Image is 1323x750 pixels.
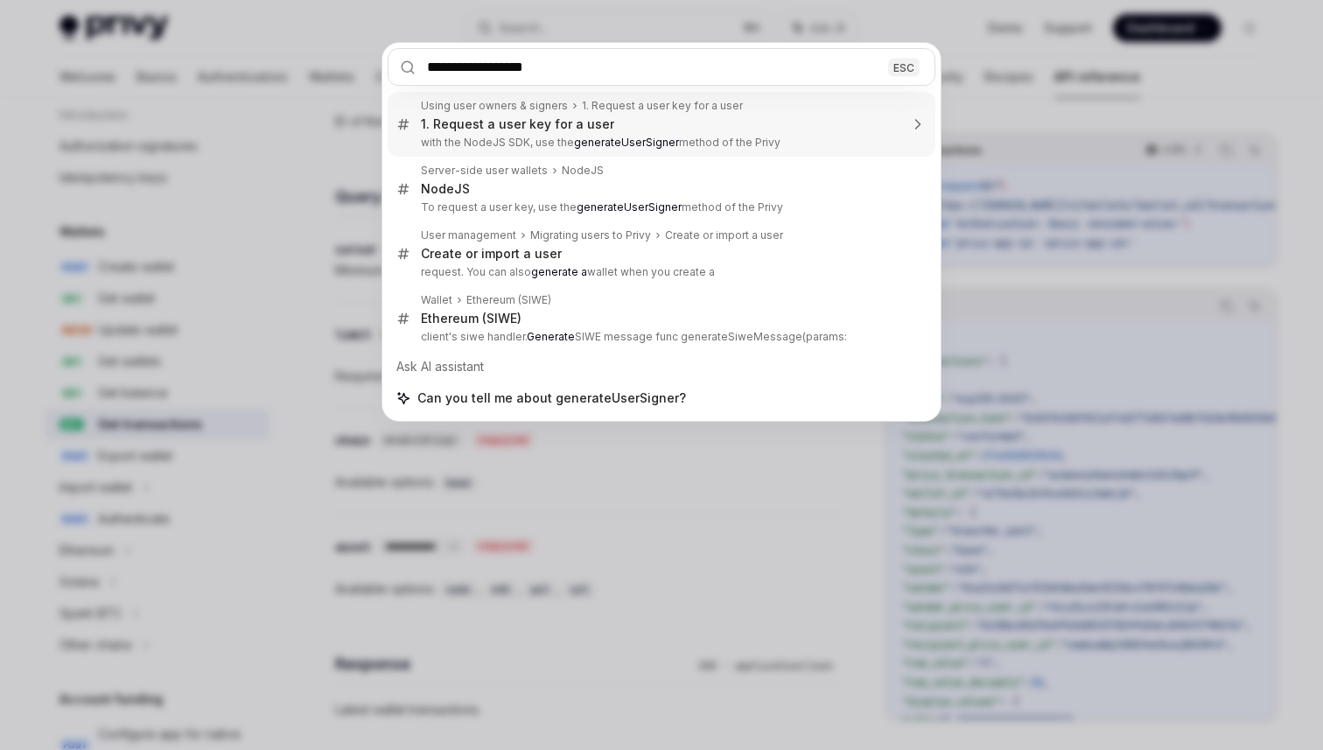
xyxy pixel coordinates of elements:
div: 1. Request a user key for a user [582,99,743,113]
div: Using user owners & signers [421,99,568,113]
div: Ethereum (SIWE) [466,293,551,307]
div: Create or import a user [421,246,562,262]
p: client's siwe handler. SIWE message func generateSiweMessage(params: [421,330,899,344]
b: generateUserSigner [574,136,679,149]
div: Ask AI assistant [388,351,935,382]
p: To request a user key, use the method of the Privy [421,200,899,214]
p: with the NodeJS SDK, use the method of the Privy [421,136,899,150]
b: generate a [531,265,587,278]
b: generateUserSigner [577,200,682,214]
div: Server-side user wallets [421,164,548,178]
div: Ethereum (SIWE) [421,311,521,326]
div: Migrating users to Privy [530,228,651,242]
div: NodeJS [562,164,604,178]
div: 1. Request a user key for a user [421,116,614,132]
div: Create or import a user [665,228,783,242]
div: User management [421,228,516,242]
div: ESC [888,58,920,76]
span: Can you tell me about generateUserSigner? [417,389,686,407]
div: Wallet [421,293,452,307]
p: request. You can also wallet when you create a [421,265,899,279]
b: Generate [527,330,575,343]
div: NodeJS [421,181,470,197]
